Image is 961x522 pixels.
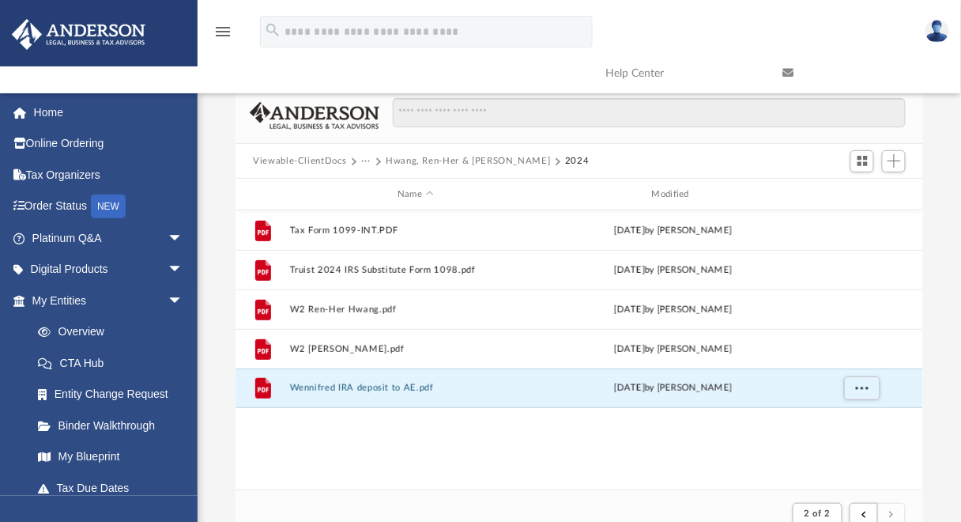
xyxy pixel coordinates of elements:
[168,285,199,317] span: arrow_drop_down
[11,128,207,160] a: Online Ordering
[290,225,541,236] button: Tax Form 1099-INT.PDF
[594,42,771,104] a: Help Center
[290,265,541,275] button: Truist 2024 IRS Substitute Form 1098.pdf
[850,150,874,172] button: Switch to Grid View
[91,195,126,218] div: NEW
[11,159,207,191] a: Tax Organizers
[548,381,799,395] div: [DATE] by [PERSON_NAME]
[844,376,880,400] button: More options
[168,254,199,286] span: arrow_drop_down
[925,20,949,43] img: User Pic
[168,222,199,255] span: arrow_drop_down
[290,304,541,315] button: W2 Ren-Her Hwang.pdf
[253,154,346,168] button: Viewable-ClientDocs
[22,316,207,348] a: Overview
[386,154,551,168] button: Hwang, Ren-Her & [PERSON_NAME]
[548,342,799,357] div: [DATE] by [PERSON_NAME]
[22,410,207,441] a: Binder Walkthrough
[11,254,207,286] a: Digital Productsarrow_drop_down
[289,187,541,202] div: Name
[22,347,207,379] a: CTA Hub
[805,509,831,518] span: 2 of 2
[213,22,232,41] i: menu
[243,187,282,202] div: id
[290,344,541,354] button: W2 [PERSON_NAME].pdf
[393,98,906,128] input: Search files and folders
[882,150,906,172] button: Add
[806,187,917,202] div: id
[22,472,207,504] a: Tax Due Dates
[565,154,590,168] button: 2024
[548,224,799,238] div: [DATE] by [PERSON_NAME]
[290,384,541,394] button: Wennifred IRA deposit to AE.pdf
[11,191,207,223] a: Order StatusNEW
[22,379,207,410] a: Entity Change Request
[548,187,799,202] div: Modified
[11,285,207,316] a: My Entitiesarrow_drop_down
[548,263,799,278] div: [DATE] by [PERSON_NAME]
[11,222,207,254] a: Platinum Q&Aarrow_drop_down
[361,154,371,168] button: ···
[22,441,199,473] a: My Blueprint
[213,30,232,41] a: menu
[264,21,281,39] i: search
[548,303,799,317] div: [DATE] by [PERSON_NAME]
[11,96,207,128] a: Home
[236,210,923,490] div: grid
[7,19,150,50] img: Anderson Advisors Platinum Portal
